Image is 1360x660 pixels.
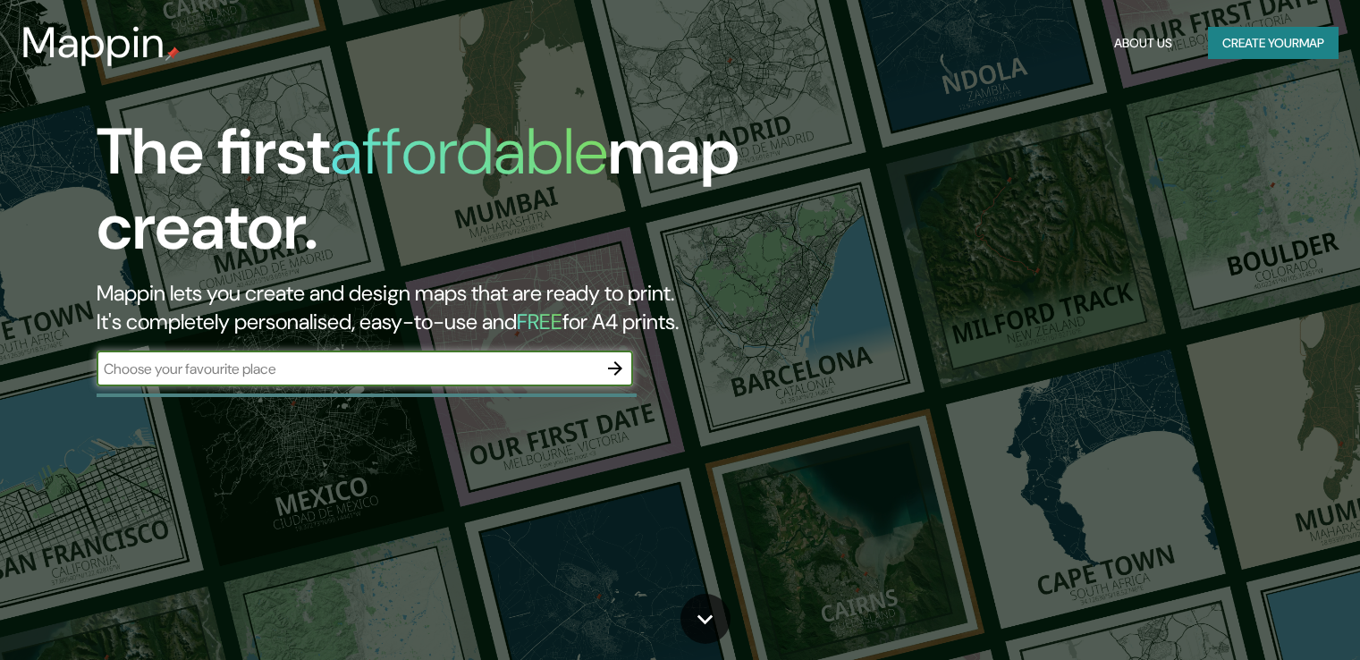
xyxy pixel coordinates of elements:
h3: Mappin [21,18,165,68]
h1: affordable [330,110,608,193]
button: Create yourmap [1208,27,1339,60]
h2: Mappin lets you create and design maps that are ready to print. It's completely personalised, eas... [97,279,777,336]
h5: FREE [517,308,562,335]
input: Choose your favourite place [97,359,597,379]
img: mappin-pin [165,47,180,61]
h1: The first map creator. [97,114,777,279]
iframe: Help widget launcher [1201,590,1340,640]
button: About Us [1107,27,1179,60]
